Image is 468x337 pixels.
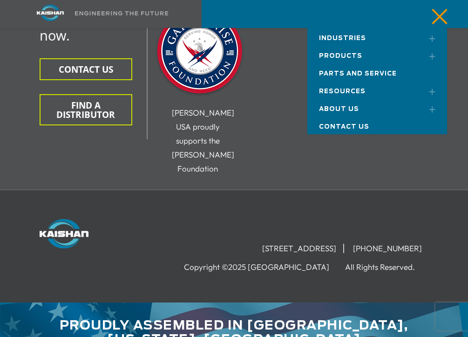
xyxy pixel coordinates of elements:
a: Resources [307,81,447,99]
img: kaishan logo [15,5,85,21]
span: [PERSON_NAME] USA proudly supports the [PERSON_NAME] Foundation [172,108,234,173]
span: Contact Us [319,124,369,130]
li: Copyright ©2025 [GEOGRAPHIC_DATA] [184,262,343,272]
nav: Main menu [307,28,447,134]
a: Industries [307,28,447,46]
a: Toggle submenu [417,46,440,66]
img: Kaishan [40,219,88,249]
button: FIND A DISTRIBUTOR [40,94,132,125]
img: Gary Sinise Foundation [153,6,246,99]
a: About Us [307,99,447,117]
button: CONTACT US [40,58,132,80]
a: Products [307,46,447,63]
span: Products [319,53,362,59]
span: About Us [319,106,359,112]
a: mobile menu [425,6,441,22]
li: [STREET_ADDRESS] [255,244,344,253]
li: All Rights Reserved. [345,262,429,272]
a: Toggle submenu [417,99,440,119]
a: Contact Us [307,117,447,134]
a: Parts and Service [307,63,447,81]
span: Industries [319,35,366,41]
a: Toggle submenu [417,28,440,48]
li: [PHONE_NUMBER] [346,244,429,253]
img: Engineering the future [75,11,168,15]
span: Resources [319,89,366,95]
a: Toggle submenu [417,81,440,102]
span: Parts and Service [319,71,397,77]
